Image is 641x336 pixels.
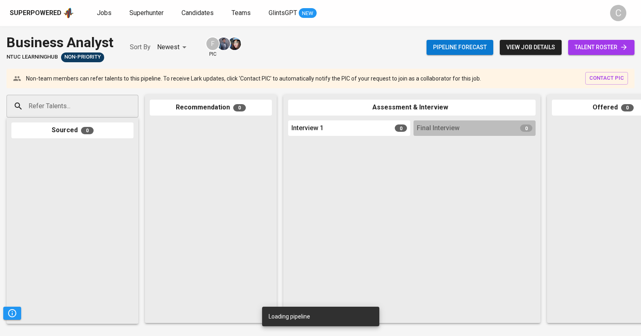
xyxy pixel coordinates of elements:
[427,40,493,55] button: Pipeline forecast
[417,124,459,133] span: Final Interview
[585,72,628,85] button: contact pic
[269,8,317,18] a: GlintsGPT NEW
[150,100,272,116] div: Recommendation
[26,74,481,83] p: Non-team members can refer talents to this pipeline. To receive Lark updates, click 'Contact PIC'...
[182,8,215,18] a: Candidates
[81,127,94,134] span: 0
[7,53,58,61] span: NTUC LearningHub
[157,40,189,55] div: Newest
[206,37,220,58] div: pic
[130,42,151,52] p: Sort By
[291,124,324,133] span: Interview 1
[7,33,114,52] div: Business Analyst
[129,9,164,17] span: Superhunter
[61,52,104,62] div: Pending Client’s Feedback
[182,9,214,17] span: Candidates
[269,9,297,17] span: GlintsGPT
[157,42,179,52] p: Newest
[63,7,74,19] img: app logo
[10,7,74,19] a: Superpoweredapp logo
[575,42,628,52] span: talent roster
[97,9,112,17] span: Jobs
[269,309,310,324] div: Loading pipeline
[589,74,624,83] span: contact pic
[506,42,555,52] span: view job details
[11,122,133,138] div: Sourced
[10,9,61,18] div: Superpowered
[395,124,407,132] span: 0
[568,40,634,55] a: talent roster
[288,100,536,116] div: Assessment & Interview
[217,37,230,50] img: jhon@glints.com
[129,8,165,18] a: Superhunter
[232,8,252,18] a: Teams
[299,9,317,17] span: NEW
[61,53,104,61] span: Non-Priority
[206,37,220,51] div: F
[233,104,246,111] span: 0
[610,5,626,21] div: C
[134,105,136,107] button: Open
[228,37,241,50] img: diazagista@glints.com
[520,124,532,132] span: 0
[500,40,562,55] button: view job details
[3,307,21,320] button: Pipeline Triggers
[232,9,251,17] span: Teams
[97,8,113,18] a: Jobs
[621,104,634,111] span: 0
[433,42,487,52] span: Pipeline forecast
